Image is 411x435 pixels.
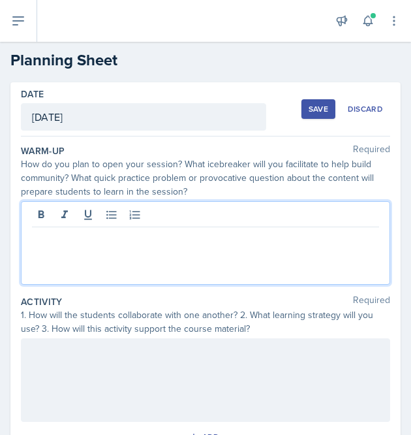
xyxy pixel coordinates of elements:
span: Required [353,295,390,308]
span: Required [353,144,390,157]
label: Activity [21,295,63,308]
div: 1. How will the students collaborate with one another? 2. What learning strategy will you use? 3.... [21,308,390,336]
label: Warm-Up [21,144,65,157]
button: Save [301,99,335,119]
h2: Planning Sheet [10,48,401,72]
button: Discard [341,99,390,119]
div: Save [309,104,328,114]
div: Discard [348,104,383,114]
div: How do you plan to open your session? What icebreaker will you facilitate to help build community... [21,157,390,199]
label: Date [21,88,44,101]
